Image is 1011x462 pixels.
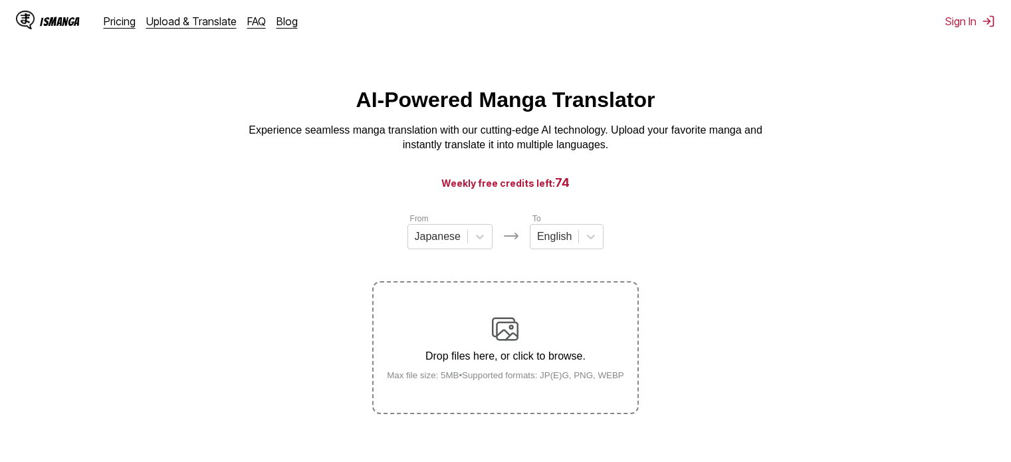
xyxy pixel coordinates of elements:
p: Experience seamless manga translation with our cutting-edge AI technology. Upload your favorite m... [240,123,772,153]
button: Sign In [945,15,995,28]
img: Sign out [982,15,995,28]
label: To [532,214,541,223]
p: Drop files here, or click to browse. [376,350,635,362]
h1: AI-Powered Manga Translator [356,88,655,112]
a: Blog [277,15,298,28]
img: Languages icon [503,228,519,244]
span: 74 [555,175,570,189]
div: IsManga [40,15,80,28]
a: IsManga LogoIsManga [16,11,104,32]
label: From [410,214,429,223]
a: FAQ [247,15,266,28]
h3: Weekly free credits left: [32,174,979,191]
a: Pricing [104,15,136,28]
a: Upload & Translate [146,15,237,28]
img: IsManga Logo [16,11,35,29]
small: Max file size: 5MB • Supported formats: JP(E)G, PNG, WEBP [376,370,635,380]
